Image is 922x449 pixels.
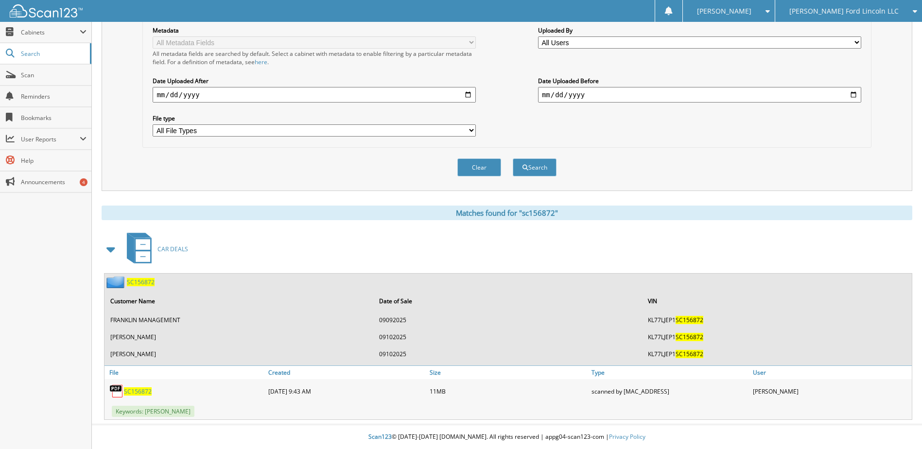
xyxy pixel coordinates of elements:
th: Date of Sale [374,291,642,311]
label: Uploaded By [538,26,861,35]
span: CAR DEALS [157,245,188,253]
a: User [750,366,912,379]
a: Privacy Policy [609,432,645,441]
img: folder2.png [106,276,127,288]
input: end [538,87,861,103]
a: Size [427,366,589,379]
span: Search [21,50,85,58]
a: CAR DEALS [121,230,188,268]
div: All metadata fields are searched by default. Select a cabinet with metadata to enable filtering b... [153,50,476,66]
a: SC156872 [124,387,152,396]
div: Matches found for "sc156872" [102,206,912,220]
div: © [DATE]-[DATE] [DOMAIN_NAME]. All rights reserved | appg04-scan123-com | [92,425,922,449]
td: KL77LJEP1 [643,329,911,345]
td: 09102025 [374,346,642,362]
span: [PERSON_NAME] [697,8,751,14]
span: [PERSON_NAME] Ford Lincoln LLC [789,8,899,14]
input: start [153,87,476,103]
td: FRANKLIN MANAGEMENT [105,312,373,328]
img: PDF.png [109,384,124,398]
td: [PERSON_NAME] [105,329,373,345]
img: scan123-logo-white.svg [10,4,83,17]
div: 11MB [427,381,589,401]
label: Metadata [153,26,476,35]
span: Bookmarks [21,114,87,122]
div: [PERSON_NAME] [750,381,912,401]
span: Reminders [21,92,87,101]
button: Search [513,158,557,176]
a: File [104,366,266,379]
span: SC156872 [676,333,703,341]
div: [DATE] 9:43 AM [266,381,427,401]
label: Date Uploaded After [153,77,476,85]
div: 4 [80,178,87,186]
span: Announcements [21,178,87,186]
span: Cabinets [21,28,80,36]
th: Customer Name [105,291,373,311]
a: here [255,58,267,66]
button: Clear [457,158,501,176]
span: Scan [21,71,87,79]
span: SC156872 [676,316,703,324]
span: Help [21,156,87,165]
span: User Reports [21,135,80,143]
span: Keywords: [PERSON_NAME] [112,406,194,417]
td: 09102025 [374,329,642,345]
span: SC156872 [676,350,703,358]
td: KL77LJEP1 [643,312,911,328]
td: 09092025 [374,312,642,328]
span: Scan123 [368,432,392,441]
a: SC156872 [127,278,155,286]
a: Created [266,366,427,379]
th: VIN [643,291,911,311]
label: Date Uploaded Before [538,77,861,85]
a: Type [589,366,750,379]
iframe: Chat Widget [873,402,922,449]
label: File type [153,114,476,122]
td: KL77LJEP1 [643,346,911,362]
div: scanned by [MAC_ADDRESS] [589,381,750,401]
td: [PERSON_NAME] [105,346,373,362]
